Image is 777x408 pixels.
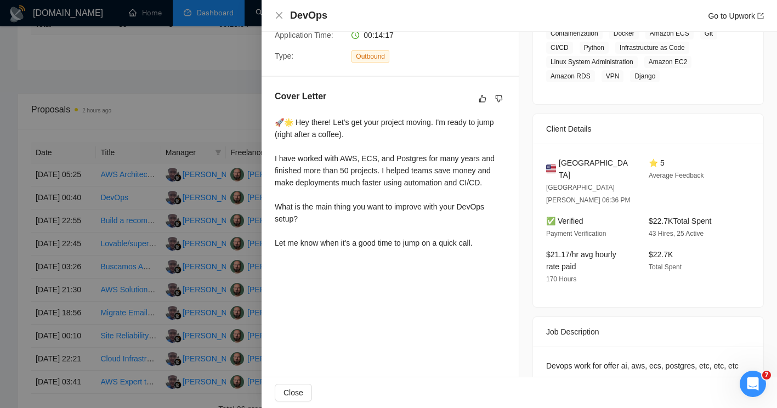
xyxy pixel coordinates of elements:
[645,27,694,39] span: Amazon ECS
[649,172,704,179] span: Average Feedback
[546,114,750,144] div: Client Details
[615,42,689,54] span: Infrastructure as Code
[546,275,576,283] span: 170 Hours
[546,360,750,372] div: Devops work for offer ai, aws, ecs, postgres, etc, etc, etc
[700,27,717,39] span: Git
[364,31,394,39] span: 00:14:17
[649,263,682,271] span: Total Spent
[283,387,303,399] span: Close
[495,94,503,103] span: dislike
[649,217,711,225] span: $22.7K Total Spent
[757,13,764,19] span: export
[740,371,766,397] iframe: Intercom live chat
[546,70,595,82] span: Amazon RDS
[762,371,771,379] span: 7
[492,92,506,105] button: dislike
[479,94,486,103] span: like
[275,11,283,20] span: close
[476,92,489,105] button: like
[275,52,293,60] span: Type:
[630,70,660,82] span: Django
[609,27,639,39] span: Docker
[290,9,327,22] h4: DevOps
[351,50,389,63] span: Outbound
[580,42,609,54] span: Python
[546,27,603,39] span: Containerization
[546,56,638,68] span: Linux System Administration
[649,230,704,237] span: 43 Hires, 25 Active
[708,12,764,20] a: Go to Upworkexport
[546,250,616,271] span: $21.17/hr avg hourly rate paid
[275,384,312,401] button: Close
[351,31,359,39] span: clock-circle
[275,11,283,20] button: Close
[275,90,326,103] h5: Cover Letter
[644,56,692,68] span: Amazon EC2
[546,163,556,175] img: 🇺🇸
[546,317,750,347] div: Job Description
[649,250,673,259] span: $22.7K
[546,184,630,204] span: [GEOGRAPHIC_DATA][PERSON_NAME] 06:36 PM
[275,31,333,39] span: Application Time:
[559,157,631,181] span: [GEOGRAPHIC_DATA]
[602,70,624,82] span: VPN
[546,42,573,54] span: CI/CD
[275,116,506,249] div: 🚀🌟 Hey there! Let's get your project moving. I'm ready to jump (right after a coffee). I have wor...
[546,230,606,237] span: Payment Verification
[546,217,583,225] span: ✅ Verified
[649,158,665,167] span: ⭐ 5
